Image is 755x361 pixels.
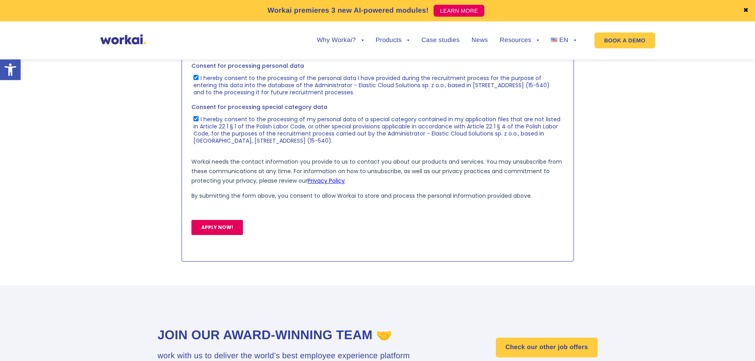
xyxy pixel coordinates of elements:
[743,8,749,14] a: ✖
[559,37,568,44] span: EN
[496,338,597,357] a: Check our other job offers
[472,37,488,44] a: News
[594,32,655,48] a: BOOK A DEMO
[500,37,539,44] a: Resources
[434,5,484,17] a: LEARN MORE
[268,5,429,16] p: Workai premieres 3 new AI-powered modules!
[158,327,410,344] h2: Join our award-winning team 🤝
[376,37,410,44] a: Products
[317,37,363,44] a: Why Workai?
[421,37,459,44] a: Case studies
